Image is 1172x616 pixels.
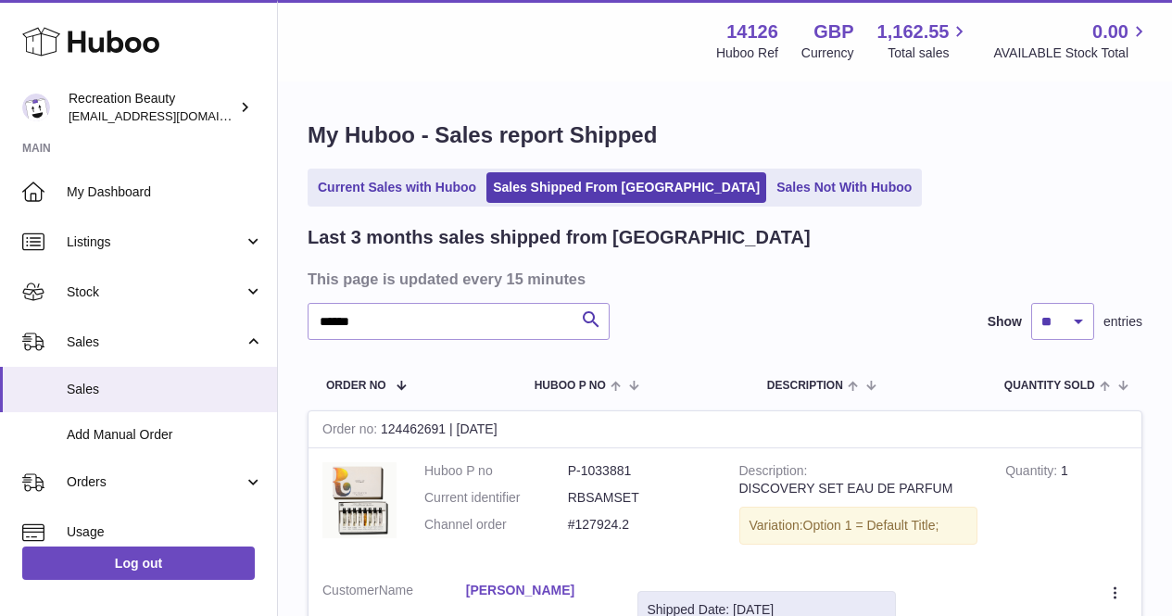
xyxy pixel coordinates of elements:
a: Sales Not With Huboo [770,172,918,203]
strong: Quantity [1005,463,1061,483]
span: Huboo P no [535,380,606,392]
a: Log out [22,547,255,580]
dd: RBSAMSET [568,489,712,507]
dt: Channel order [424,516,568,534]
dt: Name [322,582,466,604]
span: Customer [322,583,379,597]
span: Description [767,380,843,392]
dt: Current identifier [424,489,568,507]
strong: Order no [322,421,381,441]
div: 124462691 | [DATE] [309,411,1141,448]
span: [EMAIL_ADDRESS][DOMAIN_NAME] [69,108,272,123]
a: Sales Shipped From [GEOGRAPHIC_DATA] [486,172,766,203]
span: My Dashboard [67,183,263,201]
h3: This page is updated every 15 minutes [308,269,1138,289]
span: Usage [67,523,263,541]
span: Stock [67,283,244,301]
dd: #127924.2 [568,516,712,534]
span: Add Manual Order [67,426,263,444]
a: [PERSON_NAME] [466,582,610,599]
span: Sales [67,333,244,351]
span: 0.00 [1092,19,1128,44]
span: Listings [67,233,244,251]
div: Huboo Ref [716,44,778,62]
span: Quantity Sold [1004,380,1095,392]
td: 1 [991,448,1141,568]
a: 1,162.55 Total sales [877,19,971,62]
span: AVAILABLE Stock Total [993,44,1150,62]
img: ANWD_12ML.jpg [322,462,397,538]
strong: GBP [813,19,853,44]
label: Show [988,313,1022,331]
span: Order No [326,380,386,392]
dd: P-1033881 [568,462,712,480]
div: Recreation Beauty [69,90,235,125]
strong: 14126 [726,19,778,44]
img: production@recreationbeauty.com [22,94,50,121]
span: Option 1 = Default Title; [803,518,939,533]
span: entries [1103,313,1142,331]
a: 0.00 AVAILABLE Stock Total [993,19,1150,62]
strong: Description [739,463,808,483]
div: Variation: [739,507,978,545]
a: Current Sales with Huboo [311,172,483,203]
div: Currency [801,44,854,62]
span: Total sales [888,44,970,62]
span: Orders [67,473,244,491]
span: Sales [67,381,263,398]
h2: Last 3 months sales shipped from [GEOGRAPHIC_DATA] [308,225,811,250]
div: DISCOVERY SET EAU DE PARFUM [739,480,978,497]
dt: Huboo P no [424,462,568,480]
span: 1,162.55 [877,19,950,44]
h1: My Huboo - Sales report Shipped [308,120,1142,150]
